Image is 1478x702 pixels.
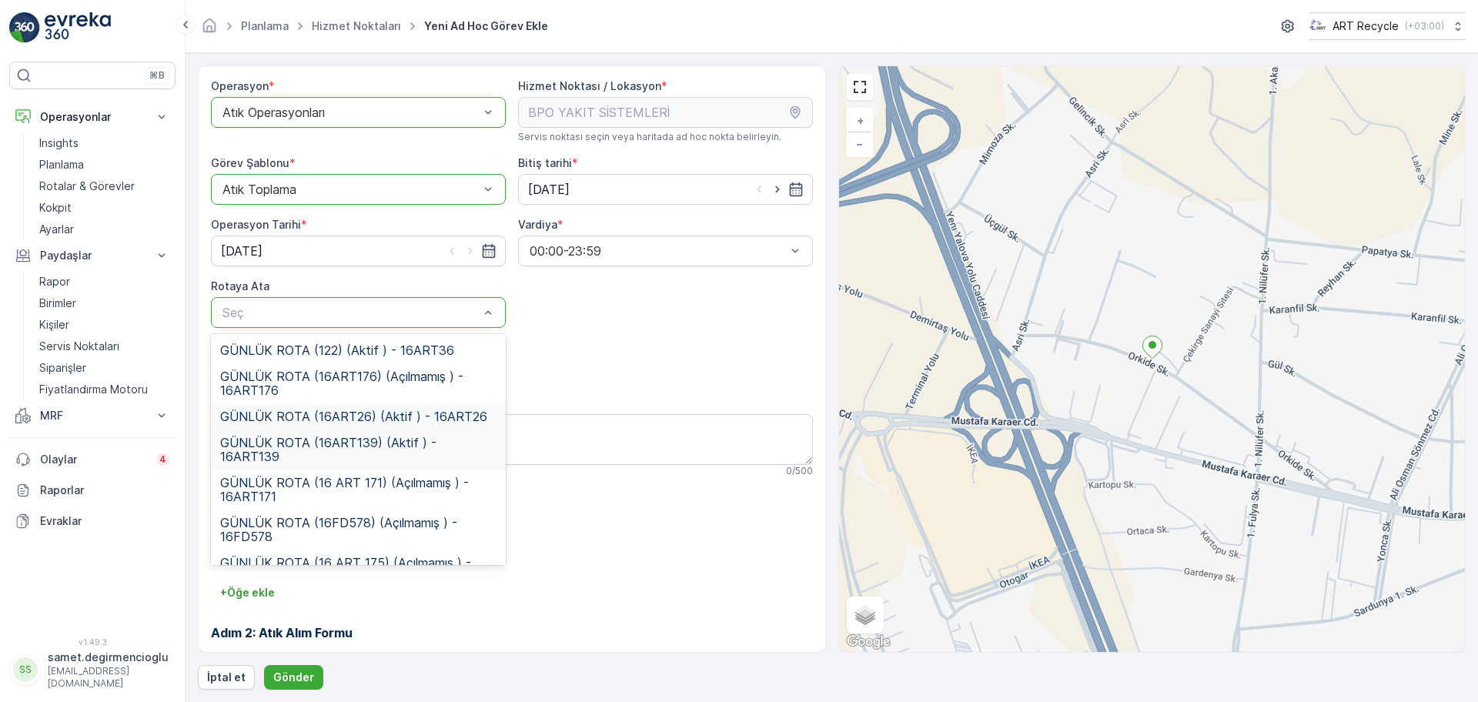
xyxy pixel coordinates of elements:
[33,292,176,314] a: Birimler
[9,102,176,132] button: Operasyonlar
[198,665,255,690] button: İptal et
[220,343,454,357] span: GÜNLÜK ROTA (122) (Aktif ) - 16ART36
[33,314,176,336] a: Kişiler
[264,665,323,690] button: Gönder
[9,400,176,431] button: MRF
[33,154,176,175] a: Planlama
[211,543,813,562] h3: Adım 1: Atık Toplama
[9,637,176,647] span: v 1.49.3
[518,156,572,169] label: Bitiş tarihi
[856,137,864,150] span: −
[843,632,894,652] img: Google
[9,475,176,506] a: Raporlar
[211,156,289,169] label: Görev Şablonu
[40,513,169,529] p: Evraklar
[220,476,497,503] span: GÜNLÜK ROTA (16 ART 171) (Açılmamış ) - 16ART171
[211,580,284,605] button: +Öğe ekle
[39,296,76,311] p: Birimler
[9,506,176,537] a: Evraklar
[13,657,38,682] div: SS
[207,670,246,685] p: İptal et
[40,248,145,263] p: Paydaşlar
[201,23,218,36] a: Ana Sayfa
[39,382,148,397] p: Fiyatlandırma Motoru
[33,219,176,240] a: Ayarlar
[40,109,145,125] p: Operasyonlar
[39,360,86,376] p: Siparişler
[220,436,497,463] span: GÜNLÜK ROTA (16ART139) (Aktif ) - 16ART139
[33,379,176,400] a: Fiyatlandırma Motoru
[273,670,314,685] p: Gönder
[848,132,871,155] a: Uzaklaştır
[33,271,176,292] a: Rapor
[159,453,166,466] p: 4
[40,452,147,467] p: Olaylar
[848,598,882,632] a: Layers
[39,339,119,354] p: Servis Noktaları
[211,218,301,231] label: Operasyon Tarihi
[421,18,551,34] span: Yeni Ad Hoc Görev Ekle
[39,222,74,237] p: Ayarlar
[220,585,275,600] p: + Öğe ekle
[45,12,111,43] img: logo_light-DOdMpM7g.png
[211,623,813,642] h3: Adım 2: Atık Alım Formu
[39,200,72,216] p: Kokpit
[848,75,871,99] a: View Fullscreen
[843,632,894,652] a: Bu bölgeyi Google Haritalar'da açın (yeni pencerede açılır)
[786,465,813,477] p: 0 / 500
[518,218,557,231] label: Vardiya
[9,444,176,475] a: Olaylar4
[211,236,506,266] input: dd/mm/yyyy
[9,240,176,271] button: Paydaşlar
[33,357,176,379] a: Siparişler
[1405,20,1444,32] p: ( +03:00 )
[211,79,269,92] label: Operasyon
[39,317,69,333] p: Kişiler
[518,174,813,205] input: dd/mm/yyyy
[1309,12,1466,40] button: ART Recycle(+03:00)
[9,12,40,43] img: logo
[39,157,84,172] p: Planlama
[39,135,79,151] p: Insights
[48,665,169,690] p: [EMAIL_ADDRESS][DOMAIN_NAME]
[211,502,813,525] h2: Görev Şablonu Yapılandırması
[48,650,169,665] p: samet.degirmencioglu
[220,409,487,423] span: GÜNLÜK ROTA (16ART26) (Aktif ) - 16ART26
[39,274,70,289] p: Rapor
[39,179,135,194] p: Rotalar & Görevler
[9,650,176,690] button: SSsamet.degirmencioglu[EMAIL_ADDRESS][DOMAIN_NAME]
[518,131,781,143] span: Servis noktası seçin veya haritada ad hoc nokta belirleyin.
[518,79,661,92] label: Hizmet Noktası / Lokasyon
[40,408,145,423] p: MRF
[312,19,401,32] a: Hizmet Noktaları
[33,132,176,154] a: Insights
[222,303,479,322] p: Seç
[40,483,169,498] p: Raporlar
[220,556,497,583] span: GÜNLÜK ROTA (16 ART 175) (Açılmamış ) - 16ART175
[211,279,269,292] label: Rotaya Ata
[1333,18,1399,34] p: ART Recycle
[1309,18,1326,35] img: image_23.png
[33,336,176,357] a: Servis Noktaları
[857,114,864,127] span: +
[518,97,813,128] input: BPO YAKIT SİSTEMLERİ
[848,109,871,132] a: Yakınlaştır
[149,69,165,82] p: ⌘B
[33,197,176,219] a: Kokpit
[241,19,289,32] a: Planlama
[33,175,176,197] a: Rotalar & Görevler
[220,516,497,543] span: GÜNLÜK ROTA (16FD578) (Açılmamış ) - 16FD578
[220,369,497,397] span: GÜNLÜK ROTA (16ART176) (Açılmamış ) - 16ART176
